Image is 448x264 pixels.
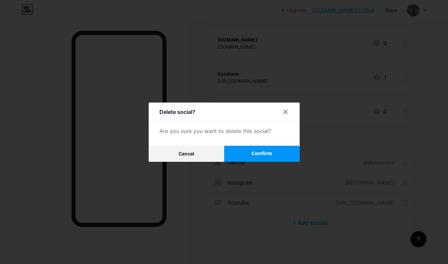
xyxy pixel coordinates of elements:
span: Cancel [179,151,194,156]
span: Confirm [251,150,272,157]
div: Delete social? [159,108,195,116]
div: Are you sure you want to delete this social? [159,127,289,135]
button: Cancel [149,146,224,162]
button: Confirm [224,146,300,162]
